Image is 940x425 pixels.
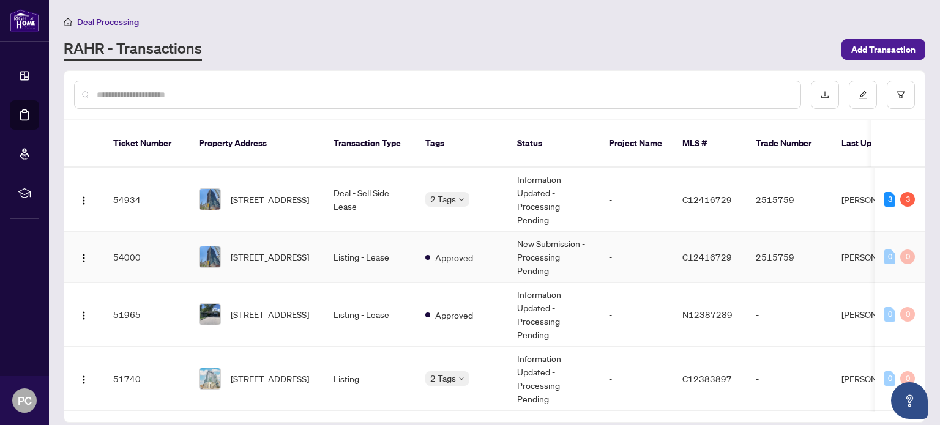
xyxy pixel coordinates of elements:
td: 2515759 [746,232,832,283]
span: Approved [435,251,473,264]
td: - [599,232,673,283]
td: Listing - Lease [324,232,416,283]
td: 54934 [103,168,189,232]
span: 2 Tags [430,192,456,206]
td: - [746,347,832,411]
span: [STREET_ADDRESS] [231,193,309,206]
td: Information Updated - Processing Pending [507,283,599,347]
div: 0 [900,307,915,322]
img: Logo [79,196,89,205]
div: 3 [884,192,895,207]
th: Trade Number [746,120,832,168]
div: 0 [884,307,895,322]
span: [STREET_ADDRESS] [231,308,309,321]
th: Project Name [599,120,673,168]
span: 2 Tags [430,371,456,385]
span: home [64,18,72,26]
button: Logo [74,305,94,324]
th: Status [507,120,599,168]
img: Logo [79,253,89,263]
td: [PERSON_NAME] [832,347,923,411]
td: [PERSON_NAME] [832,232,923,283]
span: [STREET_ADDRESS] [231,250,309,264]
td: New Submission - Processing Pending [507,232,599,283]
a: RAHR - Transactions [64,39,202,61]
button: Logo [74,247,94,267]
div: 0 [900,249,915,264]
td: 51740 [103,347,189,411]
span: Deal Processing [77,17,139,28]
span: edit [859,91,867,99]
button: Logo [74,369,94,388]
button: edit [849,81,877,109]
span: [STREET_ADDRESS] [231,372,309,385]
img: thumbnail-img [200,189,220,210]
td: [PERSON_NAME] [832,168,923,232]
td: Information Updated - Processing Pending [507,168,599,232]
img: thumbnail-img [200,304,220,325]
td: 54000 [103,232,189,283]
span: down [458,196,464,202]
img: thumbnail-img [200,368,220,389]
td: Listing [324,347,416,411]
span: Add Transaction [851,40,916,59]
span: PC [18,392,32,409]
span: download [821,91,829,99]
td: [PERSON_NAME] [832,283,923,347]
th: Tags [416,120,507,168]
div: 0 [900,371,915,386]
td: 2515759 [746,168,832,232]
td: - [599,168,673,232]
button: Add Transaction [841,39,925,60]
img: logo [10,9,39,32]
button: Open asap [891,382,928,419]
td: - [746,283,832,347]
img: Logo [79,375,89,385]
td: - [599,283,673,347]
td: 51965 [103,283,189,347]
th: Ticket Number [103,120,189,168]
img: Logo [79,311,89,320]
div: 3 [900,192,915,207]
button: filter [887,81,915,109]
button: download [811,81,839,109]
th: Transaction Type [324,120,416,168]
td: - [599,347,673,411]
img: thumbnail-img [200,246,220,267]
span: filter [897,91,905,99]
span: C12416729 [682,251,732,262]
div: 0 [884,249,895,264]
span: Approved [435,308,473,322]
span: down [458,375,464,382]
span: N12387289 [682,309,733,320]
td: Deal - Sell Side Lease [324,168,416,232]
th: MLS # [673,120,746,168]
td: Information Updated - Processing Pending [507,347,599,411]
td: Listing - Lease [324,283,416,347]
th: Property Address [189,120,324,168]
span: C12383897 [682,373,732,384]
div: 0 [884,371,895,386]
th: Last Updated By [832,120,923,168]
span: C12416729 [682,194,732,205]
button: Logo [74,190,94,209]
